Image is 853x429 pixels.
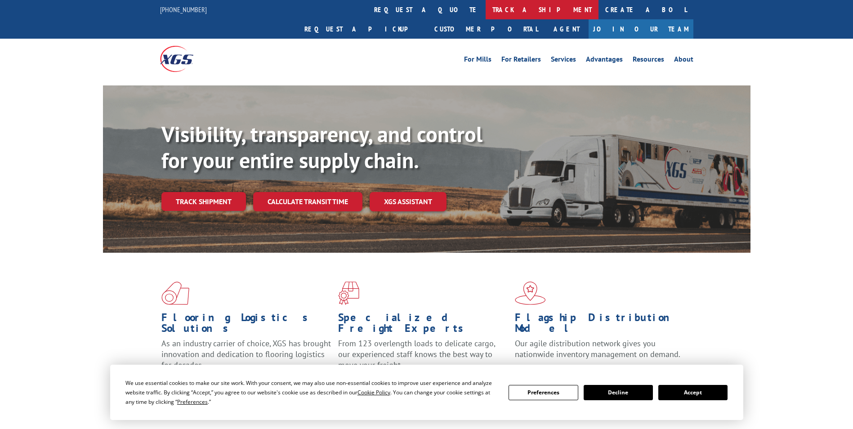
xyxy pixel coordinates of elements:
div: Cookie Consent Prompt [110,365,743,420]
a: Agent [545,19,589,39]
a: [PHONE_NUMBER] [160,5,207,14]
h1: Flooring Logistics Solutions [161,312,331,338]
span: As an industry carrier of choice, XGS has brought innovation and dedication to flooring logistics... [161,338,331,370]
a: Advantages [586,56,623,66]
button: Preferences [509,385,578,400]
a: Track shipment [161,192,246,211]
img: xgs-icon-focused-on-flooring-red [338,282,359,305]
a: Customer Portal [428,19,545,39]
img: xgs-icon-total-supply-chain-intelligence-red [161,282,189,305]
a: XGS ASSISTANT [370,192,447,211]
a: Services [551,56,576,66]
img: xgs-icon-flagship-distribution-model-red [515,282,546,305]
span: Cookie Policy [357,389,390,396]
h1: Specialized Freight Experts [338,312,508,338]
a: Join Our Team [589,19,693,39]
a: Resources [633,56,664,66]
a: For Retailers [501,56,541,66]
p: From 123 overlength loads to delicate cargo, our experienced staff knows the best way to move you... [338,338,508,378]
h1: Flagship Distribution Model [515,312,685,338]
button: Accept [658,385,728,400]
a: Calculate transit time [253,192,362,211]
a: About [674,56,693,66]
button: Decline [584,385,653,400]
div: We use essential cookies to make our site work. With your consent, we may also use non-essential ... [125,378,498,407]
b: Visibility, transparency, and control for your entire supply chain. [161,120,482,174]
span: Preferences [177,398,208,406]
a: For Mills [464,56,491,66]
a: Request a pickup [298,19,428,39]
span: Our agile distribution network gives you nationwide inventory management on demand. [515,338,680,359]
